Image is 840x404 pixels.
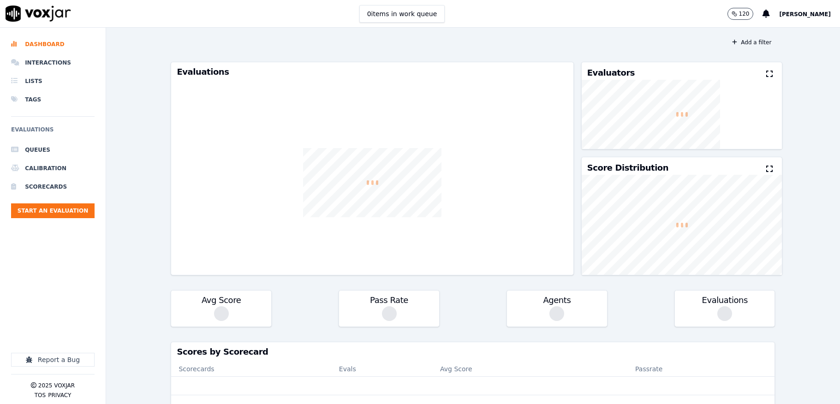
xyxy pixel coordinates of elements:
[38,382,75,389] p: 2025 Voxjar
[11,35,95,53] a: Dashboard
[11,72,95,90] a: Lists
[171,362,331,376] th: Scorecards
[11,178,95,196] a: Scorecards
[332,362,433,376] th: Evals
[11,141,95,159] a: Queues
[582,362,716,376] th: Passrate
[11,159,95,178] a: Calibration
[11,124,95,141] h6: Evaluations
[727,8,754,20] button: 120
[587,164,668,172] h3: Score Distribution
[587,69,635,77] h3: Evaluators
[739,10,750,18] p: 120
[11,53,95,72] a: Interactions
[727,8,763,20] button: 120
[728,37,775,48] button: Add a filter
[433,362,582,376] th: Avg Score
[177,68,567,76] h3: Evaluations
[11,353,95,367] button: Report a Bug
[512,296,601,304] h3: Agents
[177,296,265,304] h3: Avg Score
[11,90,95,109] a: Tags
[35,392,46,399] button: TOS
[177,348,769,356] h3: Scores by Scorecard
[345,296,433,304] h3: Pass Rate
[779,11,831,18] span: [PERSON_NAME]
[359,5,445,23] button: 0items in work queue
[6,6,71,22] img: voxjar logo
[11,203,95,218] button: Start an Evaluation
[680,296,769,304] h3: Evaluations
[48,392,71,399] button: Privacy
[779,8,840,19] button: [PERSON_NAME]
